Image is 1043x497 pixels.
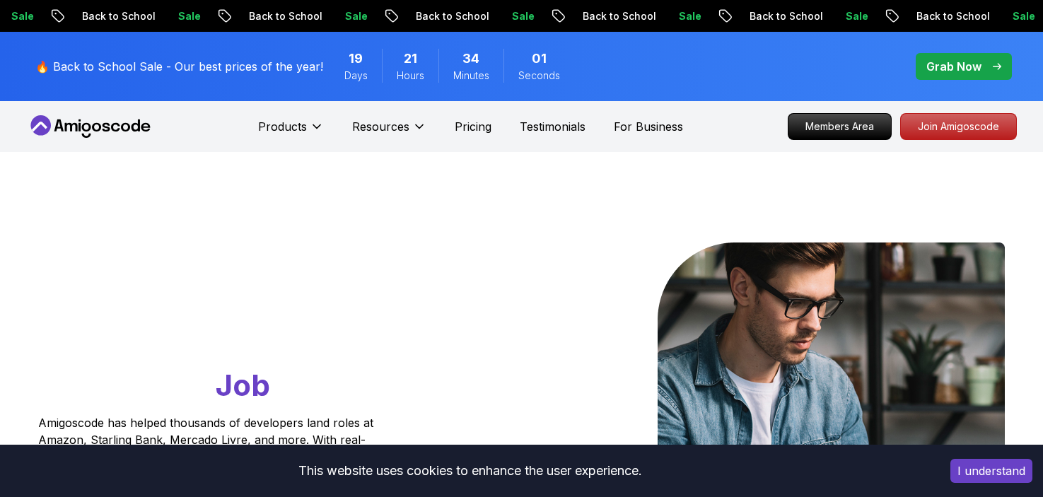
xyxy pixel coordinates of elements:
[520,118,585,135] a: Testimonials
[614,118,683,135] a: For Business
[258,118,307,135] p: Products
[334,9,379,23] p: Sale
[532,49,547,69] span: 1 Seconds
[788,114,891,139] p: Members Area
[788,113,892,140] a: Members Area
[38,414,378,482] p: Amigoscode has helped thousands of developers land roles at Amazon, Starling Bank, Mercado Livre,...
[462,49,479,69] span: 34 Minutes
[834,9,880,23] p: Sale
[352,118,409,135] p: Resources
[216,367,270,403] span: Job
[238,9,334,23] p: Back to School
[397,69,424,83] span: Hours
[453,69,489,83] span: Minutes
[738,9,834,23] p: Back to School
[71,9,167,23] p: Back to School
[900,113,1017,140] a: Join Amigoscode
[501,9,546,23] p: Sale
[571,9,668,23] p: Back to School
[455,118,491,135] a: Pricing
[905,9,1001,23] p: Back to School
[344,69,368,83] span: Days
[352,118,426,146] button: Resources
[167,9,212,23] p: Sale
[926,58,981,75] p: Grab Now
[668,9,713,23] p: Sale
[38,242,428,406] h1: Go From Learning to Hired: Master Java, Spring Boot & Cloud Skills That Get You the
[901,114,1016,139] p: Join Amigoscode
[349,49,363,69] span: 19 Days
[11,455,929,486] div: This website uses cookies to enhance the user experience.
[35,58,323,75] p: 🔥 Back to School Sale - Our best prices of the year!
[404,49,417,69] span: 21 Hours
[258,118,324,146] button: Products
[404,9,501,23] p: Back to School
[518,69,560,83] span: Seconds
[950,459,1032,483] button: Accept cookies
